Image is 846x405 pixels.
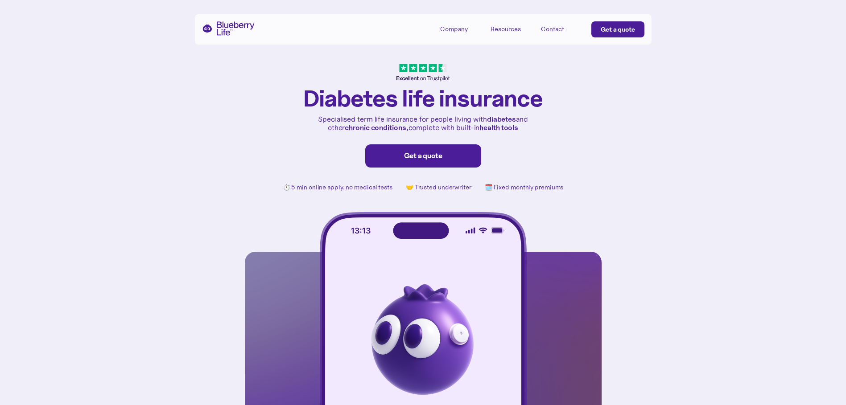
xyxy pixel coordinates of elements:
div: Get a quote [375,151,472,160]
h1: Diabetes life insurance [303,86,543,110]
div: Company [440,21,480,36]
a: home [202,21,255,36]
p: 🗓️ Fixed monthly premiums [485,184,564,191]
div: Get a quote [601,25,635,34]
p: ⏱️ 5 min online apply, no medical tests [283,184,392,191]
a: Get a quote [365,144,481,168]
a: Get a quote [591,21,644,37]
strong: diabetes [487,115,516,123]
strong: chronic conditions, [345,123,408,132]
div: Company [440,25,468,33]
strong: health tools [479,123,518,132]
a: Contact [541,21,581,36]
div: Resources [491,21,531,36]
p: Specialised term life insurance for people living with and other complete with built-in [316,115,530,132]
div: Contact [541,25,564,33]
div: Resources [491,25,521,33]
p: 🤝 Trusted underwriter [406,184,471,191]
